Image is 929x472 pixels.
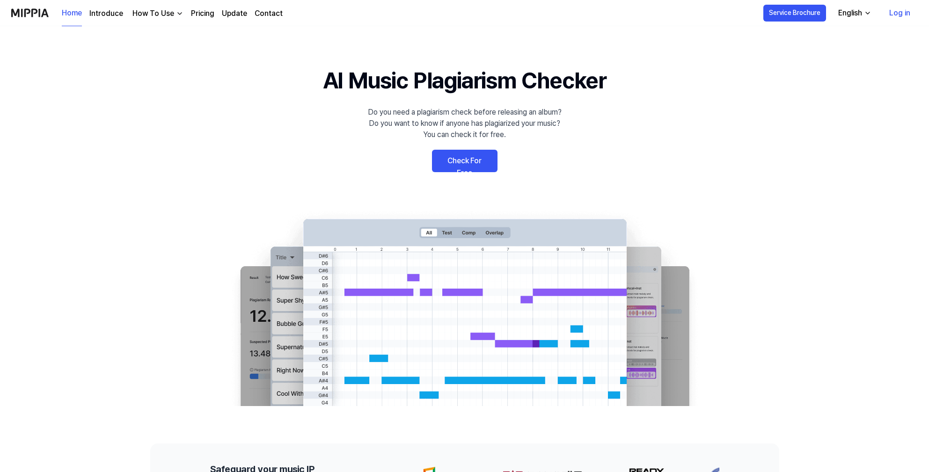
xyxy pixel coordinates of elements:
[836,7,864,19] div: English
[131,8,176,19] div: How To Use
[831,4,877,22] button: English
[763,5,826,22] button: Service Brochure
[89,8,123,19] a: Introduce
[323,64,606,97] h1: AI Music Plagiarism Checker
[191,8,214,19] a: Pricing
[255,8,283,19] a: Contact
[131,8,183,19] button: How To Use
[368,107,562,140] div: Do you need a plagiarism check before releasing an album? Do you want to know if anyone has plagi...
[176,10,183,17] img: down
[432,150,497,172] a: Check For Free
[62,0,82,26] a: Home
[221,210,708,406] img: main Image
[222,8,247,19] a: Update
